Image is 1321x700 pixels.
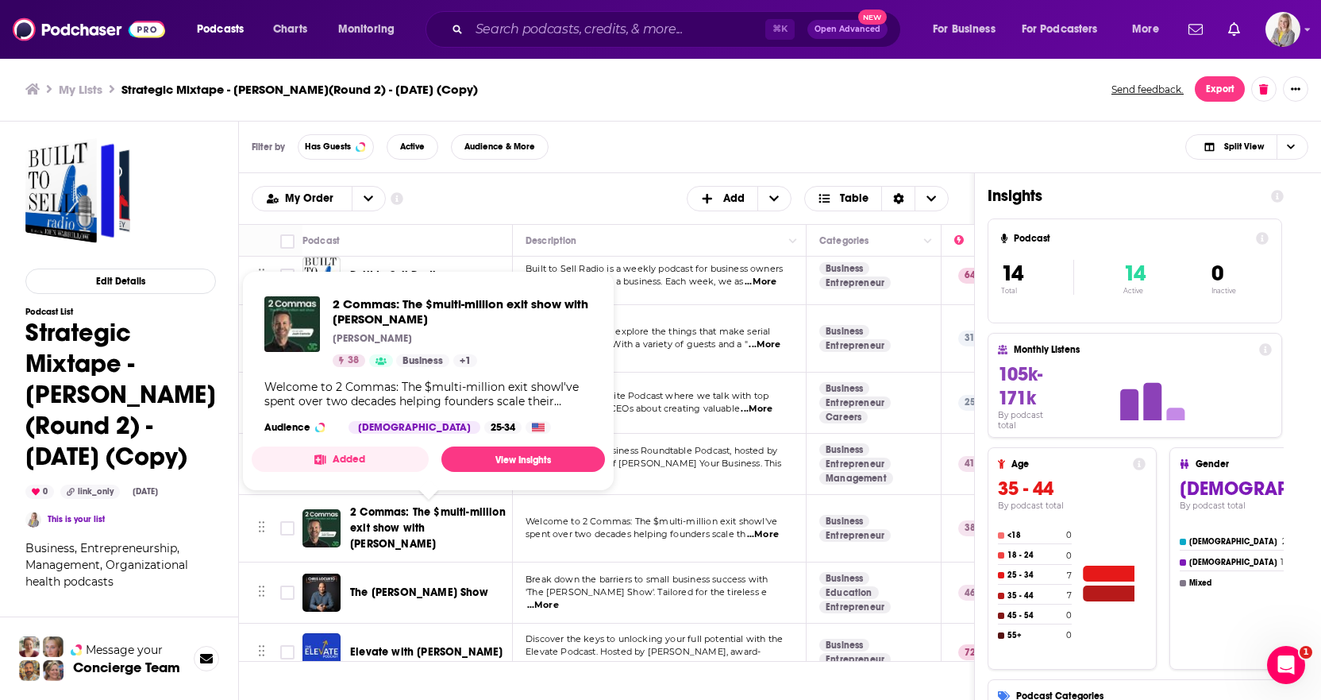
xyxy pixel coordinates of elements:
span: Built to Sell Radio is a weekly podcast for business owners [526,263,783,274]
span: For Podcasters [1022,18,1098,41]
span: Message your [86,642,163,658]
h4: Podcast [1014,233,1250,244]
h4: Monthly Listens [1014,344,1252,355]
span: 0 [1211,260,1223,287]
span: Has Guests [305,142,351,151]
span: Welcome to 2 Commas: The $multi-million exit showI've [526,516,777,527]
h3: Podcast List [25,307,216,317]
span: Monitoring [338,18,395,41]
a: Strategic Mixtape - Kelly Finnell(Round 2) - August 11, 2025 (Copy) [25,138,130,243]
h4: Age [1011,458,1127,470]
span: Business, Entrepreneurship, Management, Organizational health podcasts [25,541,188,589]
span: Open Advanced [815,25,880,33]
span: For Business [933,18,996,41]
h4: 7 [1067,570,1072,581]
button: Export [1195,76,1245,102]
h3: Audience [264,421,336,434]
span: Logged in as ShelbySledge [1265,12,1300,47]
h1: Insights [988,186,1258,206]
button: Move [256,581,267,605]
span: ⌘ K [765,19,795,40]
img: Jules Profile [43,636,64,657]
h4: 0 [1066,530,1072,540]
img: Barbara Profile [43,660,64,681]
img: 2 Commas: The $multi-million exit show with Josh Comrie [302,509,341,547]
span: Table [840,193,868,204]
span: 'The [PERSON_NAME] Show'. Tailored for the tireless e [526,586,767,598]
img: Podchaser - Follow, Share and Rate Podcasts [13,14,165,44]
button: open menu [922,17,1015,42]
h4: 25 - 34 [1007,570,1064,580]
img: Sydney Profile [19,636,40,657]
span: interested in selling a business. Each week, we as [526,276,744,287]
h4: 55+ [1007,631,1063,640]
img: Shelby Sledge [25,512,41,528]
img: 2 Commas: The $multi-million exit show with Josh Comrie [264,296,320,352]
span: Toggle select row [280,645,295,659]
button: Move [256,516,267,540]
div: [DEMOGRAPHIC_DATA] [349,421,480,434]
a: 2 Commas: The $multi-million exit show with Josh Comrie [333,296,592,327]
a: Entrepreneur [819,339,891,352]
img: User Profile [1265,12,1300,47]
span: Audience & More [464,142,535,151]
span: ...More [747,528,779,541]
p: Inactive [1211,287,1236,295]
span: More [1132,18,1159,41]
h2: Choose View [804,186,949,211]
img: Elevate with Robert Glazer [302,633,341,671]
div: Search podcasts, credits, & more... [441,11,916,48]
a: Business [819,262,869,275]
a: View Insights [441,447,605,472]
button: Open AdvancedNew [807,20,888,39]
span: 1 [1300,646,1312,659]
a: Education [819,586,879,599]
span: entrepreneurs and CEOs about creating valuable [526,403,740,414]
button: Choose View [1185,134,1308,160]
button: Move [256,640,267,664]
button: Added [252,447,429,472]
p: 41 [958,456,981,472]
a: Entrepreneur [819,529,891,542]
h2: + Add [687,186,791,211]
div: Welcome to 2 Commas: The $multi-million exit showI've spent over two decades helping founders sca... [264,380,592,408]
h4: Mixed [1189,578,1281,588]
span: 2 Commas: The $multi-million exit show with [PERSON_NAME] [333,296,592,327]
img: The Chris LoCurto Show [302,574,341,612]
span: ...More [749,338,780,351]
span: Elevate with [PERSON_NAME] [350,645,503,659]
a: 2 Commas: The $multi-million exit show with [PERSON_NAME] [350,505,507,552]
span: 14 [1123,260,1146,287]
p: Total [1001,287,1073,295]
iframe: Intercom live chat [1267,646,1305,684]
h4: By podcast total [998,501,1146,511]
span: Toggle select row [280,521,295,536]
a: Careers [819,411,868,423]
span: This is the Second Bite Podcast where we talk with top [526,390,768,401]
span: 38 [348,353,359,369]
h4: 35 - 44 [1007,591,1064,601]
span: Discover the keys to unlocking your full potential with the [526,633,783,644]
p: 46 [958,585,982,601]
a: 38 [333,354,365,367]
p: 31 [958,331,981,346]
h4: <18 [1007,531,1063,540]
div: 0 [25,485,54,499]
button: Column Actions [919,231,938,250]
span: Toggle select row [280,586,295,600]
button: Send feedback. [1107,83,1188,96]
a: Show notifications dropdown [1182,16,1209,43]
span: Podcasts [197,18,244,41]
h4: 0 [1066,610,1072,621]
p: [PERSON_NAME] [333,332,412,345]
a: Entrepreneur [819,277,891,289]
p: 38 [958,520,982,536]
button: Active [387,134,438,160]
button: Show More Button [1283,76,1308,102]
span: entrepreneurs tick. With a variety of guests and a " [526,338,748,350]
span: Elevate Podcast. Hosted by [PERSON_NAME], award- [526,646,761,657]
h2: Choose List sort [252,186,386,211]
